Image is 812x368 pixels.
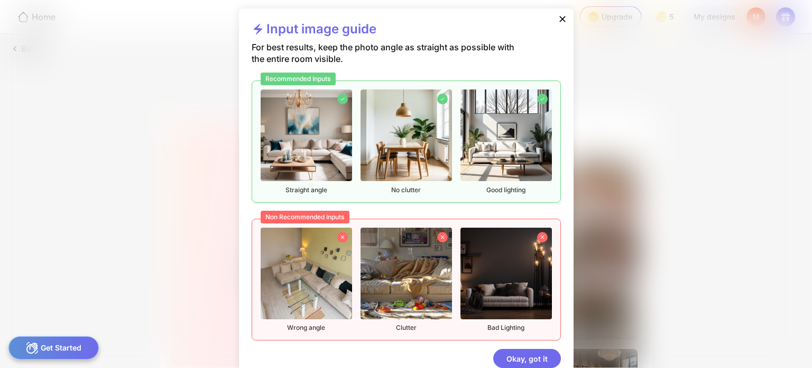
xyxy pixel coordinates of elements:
[361,228,452,319] img: nonrecommendedImageFurnished2.png
[8,336,99,360] div: Get Started
[252,21,376,41] div: Input image guide
[361,89,452,194] div: No clutter
[460,89,552,181] img: recommendedImageFurnished3.png
[252,41,527,80] div: For best results, keep the photo angle as straight as possible with the entire room visible.
[261,228,352,319] img: nonrecommendedImageFurnished1.png
[261,228,352,332] div: Wrong angle
[261,73,336,85] div: Recommended Inputs
[460,89,552,194] div: Good lighting
[460,228,552,319] img: nonrecommendedImageFurnished3.png
[361,89,452,181] img: recommendedImageFurnished2.png
[261,89,352,181] img: recommendedImageFurnished1.png
[261,89,352,194] div: Straight angle
[460,228,552,332] div: Bad Lighting
[361,228,452,332] div: Clutter
[493,349,561,368] div: Okay, got it
[261,211,350,223] div: Non Recommended Inputs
